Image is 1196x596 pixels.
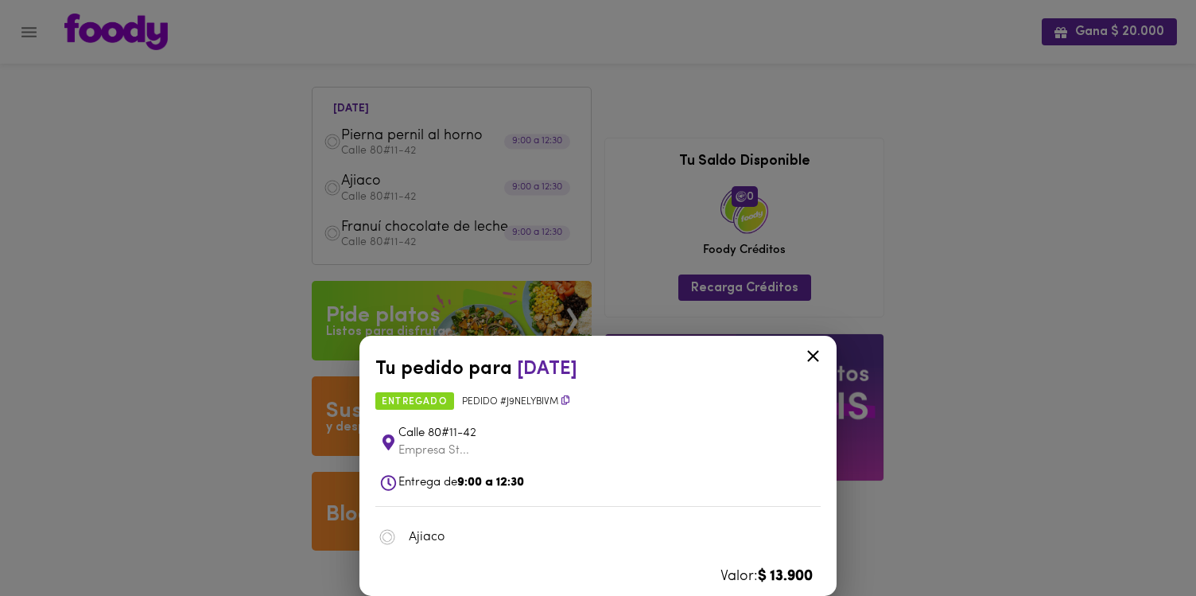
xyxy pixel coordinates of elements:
span: entregado [375,392,454,410]
span: Pedido # j9NeLyBivm [462,395,570,409]
p: Empresa St... [398,442,584,459]
div: Tu pedido para [375,356,821,383]
b: $ 13.900 [758,570,813,584]
img: dish.png [379,528,396,546]
span: Calle 80#11-42 [398,425,817,443]
iframe: Messagebird Livechat Widget [1104,504,1180,580]
span: Ajiaco [409,528,805,547]
span: [DATE] [517,360,577,379]
span: Entrega de [398,477,524,489]
div: Valor: [383,567,813,588]
b: 9:00 a 12:30 [457,477,524,489]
